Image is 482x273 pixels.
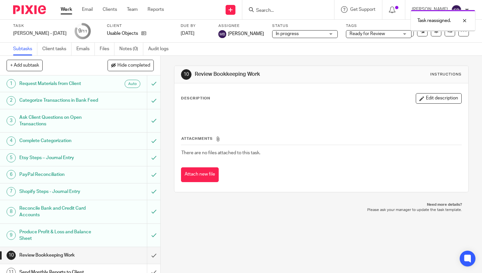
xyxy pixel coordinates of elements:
[181,96,210,101] p: Description
[181,207,462,213] p: Please ask your manager to update the task template.
[82,6,93,13] a: Email
[19,113,100,129] h1: Ask Client Questions on Open Transactions
[13,5,46,14] img: Pixie
[42,43,71,55] a: Client tasks
[7,170,16,179] div: 6
[13,30,67,37] div: Josh Bowes - Aug 2025
[61,6,72,13] a: Work
[125,80,140,88] div: Auto
[127,6,138,13] a: Team
[430,72,462,77] div: Instructions
[7,207,16,216] div: 8
[117,63,150,68] span: Hide completed
[7,153,16,162] div: 5
[107,23,172,29] label: Client
[181,31,194,36] span: [DATE]
[81,30,87,33] small: /11
[7,116,16,125] div: 3
[417,17,451,24] p: Task reassigned.
[13,43,37,55] a: Subtasks
[103,6,117,13] a: Clients
[7,187,16,196] div: 7
[276,31,299,36] span: In progress
[181,151,260,155] span: There are no files attached to this task.
[218,30,226,38] img: svg%3E
[19,250,100,260] h1: Review Bookkeeping Work
[181,69,191,80] div: 10
[181,23,210,29] label: Due by
[181,167,219,182] button: Attach new file
[78,27,87,35] div: 9
[19,227,100,244] h1: Produce Profit & Loss and Balance Sheet
[100,43,114,55] a: Files
[148,43,173,55] a: Audit logs
[7,231,16,240] div: 9
[451,5,462,15] img: svg%3E
[19,136,100,146] h1: Complete Categorization
[19,79,100,89] h1: Request Materials from Client
[119,43,143,55] a: Notes (0)
[7,251,16,260] div: 10
[7,136,16,146] div: 4
[7,79,16,88] div: 1
[218,23,264,29] label: Assignee
[13,23,67,29] label: Task
[350,31,385,36] span: Ready for Review
[19,153,100,163] h1: Etsy Steps – Journal Entry
[195,71,335,78] h1: Review Bookkeeping Work
[7,60,43,71] button: + Add subtask
[19,95,100,105] h1: Categorize Transactions in Bank Feed
[13,30,67,37] div: [PERSON_NAME] - [DATE]
[7,96,16,105] div: 2
[148,6,164,13] a: Reports
[19,170,100,179] h1: PayPal Reconciliation
[107,30,138,37] p: Usable Objects
[181,137,213,140] span: Attachments
[19,203,100,220] h1: Reconcile Bank and Credit Card Accounts
[228,31,264,37] span: [PERSON_NAME]
[181,202,462,207] p: Need more details?
[76,43,95,55] a: Emails
[19,187,100,197] h1: Shopify Steps - Journal Entry
[108,60,154,71] button: Hide completed
[416,93,462,104] button: Edit description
